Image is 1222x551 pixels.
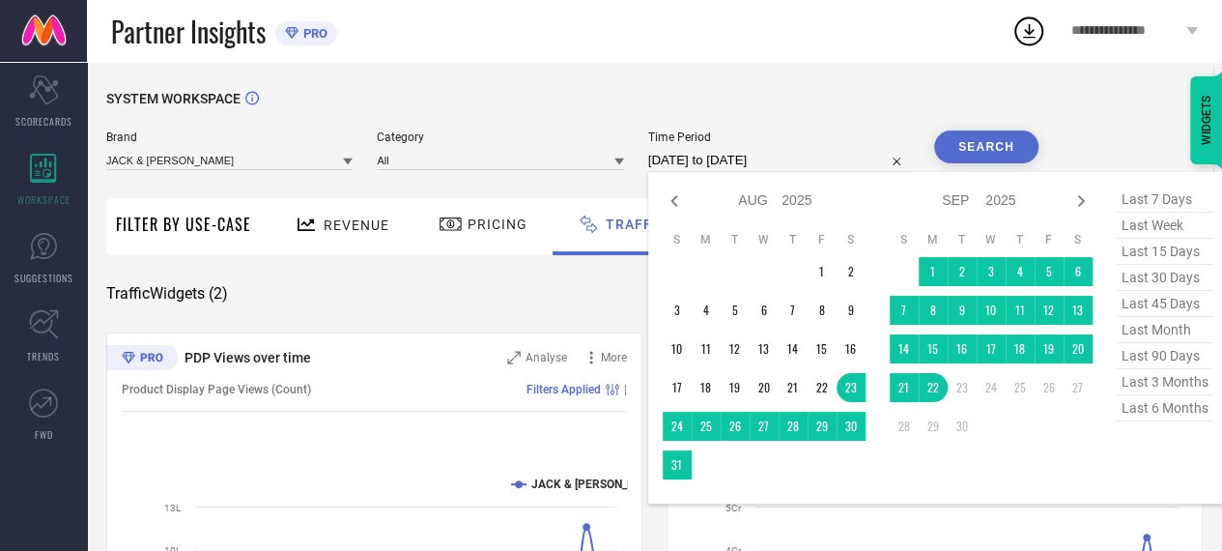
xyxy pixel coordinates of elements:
td: Fri Sep 05 2025 [1035,257,1064,286]
td: Sun Sep 28 2025 [890,412,919,441]
td: Thu Sep 18 2025 [1006,334,1035,363]
td: Tue Sep 02 2025 [948,257,977,286]
th: Friday [808,232,837,247]
td: Sat Aug 30 2025 [837,412,866,441]
span: Traffic [606,217,667,232]
span: More [601,351,627,364]
td: Sat Aug 23 2025 [837,373,866,402]
th: Thursday [779,232,808,247]
td: Fri Sep 26 2025 [1035,373,1064,402]
td: Tue Sep 30 2025 [948,412,977,441]
th: Saturday [837,232,866,247]
span: Analyse [526,351,567,364]
td: Wed Aug 27 2025 [750,412,779,441]
div: Open download list [1011,14,1046,48]
td: Mon Aug 04 2025 [692,296,721,325]
span: last 15 days [1117,239,1213,265]
td: Fri Sep 19 2025 [1035,334,1064,363]
span: PDP Views over time [185,350,311,365]
svg: Zoom [507,351,521,364]
td: Mon Aug 11 2025 [692,334,721,363]
td: Wed Sep 17 2025 [977,334,1006,363]
td: Wed Sep 03 2025 [977,257,1006,286]
td: Mon Sep 22 2025 [919,373,948,402]
td: Tue Aug 26 2025 [721,412,750,441]
td: Tue Sep 16 2025 [948,334,977,363]
td: Thu Sep 25 2025 [1006,373,1035,402]
span: Time Period [648,130,910,144]
div: Next month [1069,189,1093,213]
span: PRO [298,26,327,41]
td: Thu Aug 28 2025 [779,412,808,441]
span: Product Display Page Views (Count) [122,383,311,396]
th: Monday [692,232,721,247]
span: SCORECARDS [15,114,72,129]
span: last 90 days [1117,343,1213,369]
text: 5Cr [725,503,742,513]
td: Sun Sep 14 2025 [890,334,919,363]
th: Friday [1035,232,1064,247]
td: Wed Sep 10 2025 [977,296,1006,325]
td: Wed Aug 06 2025 [750,296,779,325]
span: Pricing [468,217,527,232]
th: Sunday [663,232,692,247]
span: FWD [35,427,53,442]
td: Sun Aug 10 2025 [663,334,692,363]
span: Traffic Widgets ( 2 ) [106,284,228,304]
td: Fri Sep 12 2025 [1035,296,1064,325]
td: Fri Aug 29 2025 [808,412,837,441]
td: Sat Aug 16 2025 [837,334,866,363]
td: Sat Sep 27 2025 [1064,373,1093,402]
td: Thu Aug 07 2025 [779,296,808,325]
td: Tue Aug 19 2025 [721,373,750,402]
td: Wed Sep 24 2025 [977,373,1006,402]
td: Fri Aug 08 2025 [808,296,837,325]
span: last week [1117,213,1213,239]
th: Sunday [890,232,919,247]
th: Monday [919,232,948,247]
td: Mon Aug 18 2025 [692,373,721,402]
td: Sat Aug 02 2025 [837,257,866,286]
td: Mon Sep 29 2025 [919,412,948,441]
text: 13L [164,503,182,513]
td: Mon Sep 01 2025 [919,257,948,286]
th: Wednesday [977,232,1006,247]
div: Previous month [663,189,686,213]
td: Sun Sep 21 2025 [890,373,919,402]
td: Tue Sep 23 2025 [948,373,977,402]
th: Saturday [1064,232,1093,247]
td: Mon Sep 08 2025 [919,296,948,325]
input: Select time period [648,149,910,172]
td: Thu Sep 04 2025 [1006,257,1035,286]
span: SUGGESTIONS [14,271,73,285]
td: Fri Aug 22 2025 [808,373,837,402]
td: Sun Aug 24 2025 [663,412,692,441]
td: Thu Aug 21 2025 [779,373,808,402]
td: Tue Aug 12 2025 [721,334,750,363]
td: Sat Aug 09 2025 [837,296,866,325]
td: Sun Aug 03 2025 [663,296,692,325]
th: Wednesday [750,232,779,247]
div: Premium [106,345,178,374]
td: Mon Aug 25 2025 [692,412,721,441]
text: JACK & [PERSON_NAME] [531,478,663,491]
span: Filter By Use-Case [116,213,251,236]
td: Thu Aug 14 2025 [779,334,808,363]
th: Thursday [1006,232,1035,247]
th: Tuesday [948,232,977,247]
span: Category [377,130,623,144]
span: last 30 days [1117,265,1213,291]
span: last 3 months [1117,369,1213,395]
span: last 7 days [1117,187,1213,213]
td: Fri Aug 15 2025 [808,334,837,363]
span: Filters Applied [526,383,601,396]
td: Wed Aug 13 2025 [750,334,779,363]
td: Sat Sep 13 2025 [1064,296,1093,325]
td: Fri Aug 01 2025 [808,257,837,286]
span: last month [1117,317,1213,343]
td: Tue Sep 09 2025 [948,296,977,325]
span: SYSTEM WORKSPACE [106,91,241,106]
td: Sun Aug 17 2025 [663,373,692,402]
span: | [624,383,627,396]
th: Tuesday [721,232,750,247]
